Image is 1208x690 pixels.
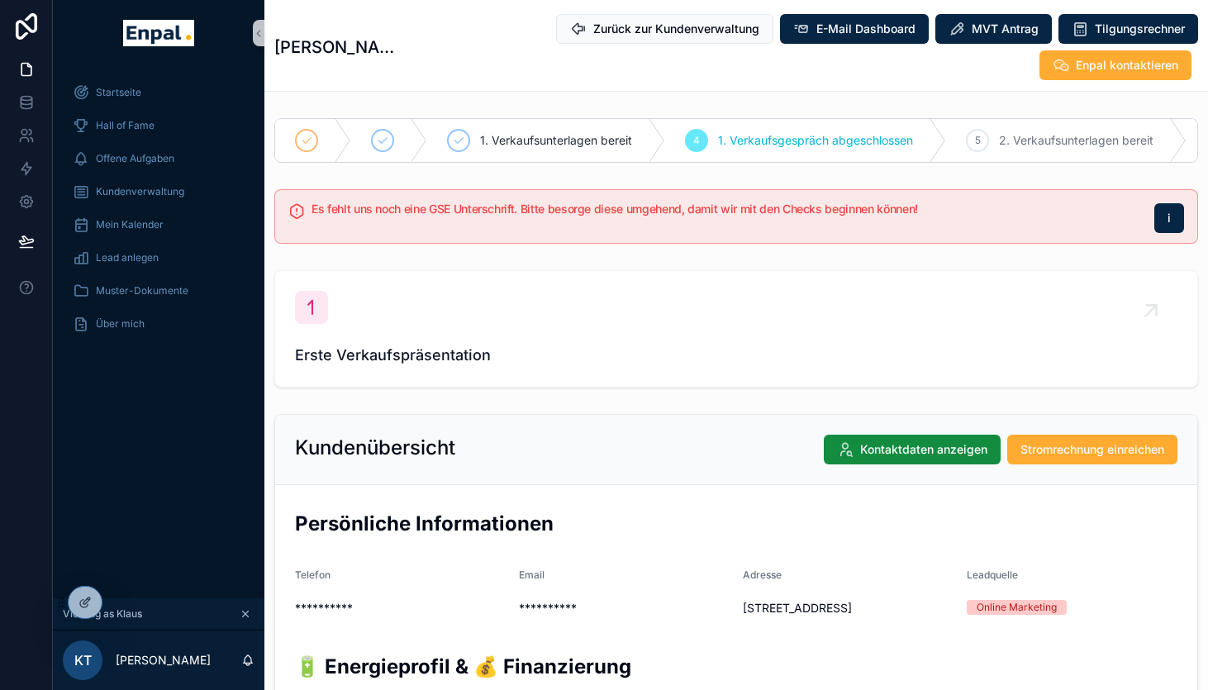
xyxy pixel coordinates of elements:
span: Zurück zur Kundenverwaltung [593,21,759,37]
span: 2. Verkaufsunterlagen bereit [999,132,1153,149]
button: Tilgungsrechner [1058,14,1198,44]
a: Mein Kalender [63,210,254,240]
span: E-Mail Dashboard [816,21,916,37]
span: Leadquelle [967,569,1018,581]
a: Kundenverwaltung [63,177,254,207]
a: Hall of Fame [63,111,254,140]
span: 4 [693,134,700,147]
span: KT [74,650,92,670]
span: Enpal kontaktieren [1076,57,1178,74]
button: Stromrechnung einreichen [1007,435,1177,464]
button: Enpal kontaktieren [1039,50,1191,80]
span: Startseite [96,86,141,99]
a: Offene Aufgaben [63,144,254,174]
a: Lead anlegen [63,243,254,273]
button: MVT Antrag [935,14,1052,44]
span: 1. Verkaufsunterlagen bereit [480,132,632,149]
h2: Persönliche Informationen [295,510,1177,537]
h1: [PERSON_NAME] [274,36,405,59]
h2: Kundenübersicht [295,435,455,461]
span: Offene Aufgaben [96,152,174,165]
a: Startseite [63,78,254,107]
h2: 🔋 Energieprofil & 💰 Finanzierung [295,653,1177,680]
button: Kontaktdaten anzeigen [824,435,1001,464]
div: scrollable content [53,66,264,360]
img: App logo [123,20,193,46]
a: Erste Verkaufspräsentation [275,271,1197,387]
span: Adresse [743,569,782,581]
span: [STREET_ADDRESS] [743,600,954,616]
span: Kontaktdaten anzeigen [860,441,987,458]
p: [PERSON_NAME] [116,652,211,669]
button: i [1154,203,1184,233]
span: Email [519,569,545,581]
span: 5 [975,134,981,147]
span: Viewing as Klaus [63,607,142,621]
span: Kundenverwaltung [96,185,184,198]
span: Erste Verkaufspräsentation [295,344,1177,367]
button: Zurück zur Kundenverwaltung [556,14,773,44]
a: Muster-Dokumente [63,276,254,306]
h5: Es fehlt uns noch eine GSE Unterschrift. Bitte besorge diese umgehend, damit wir mit den Checks b... [312,203,1141,215]
span: Lead anlegen [96,251,159,264]
span: 1. Verkaufsgespräch abgeschlossen [718,132,913,149]
span: Über mich [96,317,145,331]
button: E-Mail Dashboard [780,14,929,44]
div: Online Marketing [977,600,1057,615]
span: i [1168,210,1171,226]
span: Hall of Fame [96,119,155,132]
span: Tilgungsrechner [1095,21,1185,37]
span: Telefon [295,569,331,581]
span: MVT Antrag [972,21,1039,37]
span: Muster-Dokumente [96,284,188,297]
a: Über mich [63,309,254,339]
span: Stromrechnung einreichen [1020,441,1164,458]
span: Mein Kalender [96,218,164,231]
